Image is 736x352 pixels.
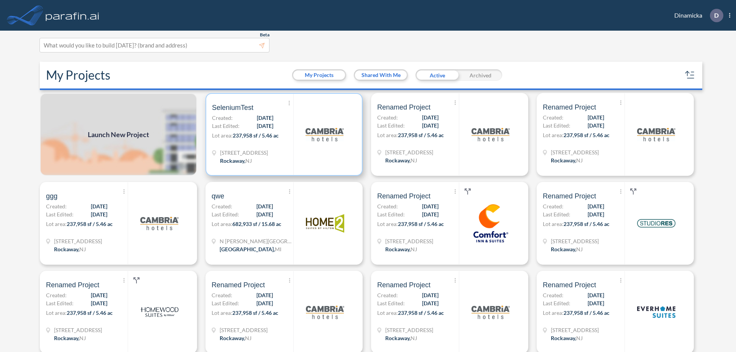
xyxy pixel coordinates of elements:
span: Created: [543,202,563,210]
span: [DATE] [257,122,273,130]
span: ggg [46,192,58,201]
span: Lot area: [543,309,563,316]
img: logo [637,293,675,331]
span: Renamed Project [377,192,430,201]
span: Rockaway , [54,335,79,341]
button: My Projects [293,70,345,80]
span: [DATE] [422,202,439,210]
span: Created: [377,113,398,121]
span: Renamed Project [543,192,596,201]
span: NJ [576,335,583,341]
span: Last Edited: [377,121,405,129]
span: Renamed Project [377,103,430,112]
span: SeleniumTest [212,103,253,112]
span: Last Edited: [212,122,240,130]
span: 237,958 sf / 5.46 ac [233,132,279,139]
span: [DATE] [588,202,604,210]
img: add [40,93,197,176]
div: Rockaway, NJ [551,334,583,342]
p: D [714,12,719,19]
span: [DATE] [256,202,273,210]
span: Renamed Project [543,103,596,112]
span: Created: [377,202,398,210]
span: Lot area: [377,309,398,316]
span: Beta [260,32,269,38]
span: Renamed Project [543,280,596,290]
div: Rockaway, NJ [551,156,583,164]
span: Rockaway , [551,157,576,164]
span: Renamed Project [377,280,430,290]
img: logo [472,204,510,242]
span: [DATE] [256,291,273,299]
div: Dinamicka [663,9,730,22]
span: 321 Mt Hope Ave [54,326,102,334]
span: NJ [411,246,417,252]
span: [DATE] [91,202,107,210]
span: Rockaway , [385,246,411,252]
span: Last Edited: [543,121,570,129]
span: NJ [245,335,251,341]
div: Rockaway, NJ [220,157,252,165]
span: [DATE] [422,210,439,218]
span: Last Edited: [212,210,239,218]
span: Lot area: [543,221,563,227]
span: Rockaway , [551,246,576,252]
img: logo [472,293,510,331]
span: MI [275,246,281,252]
div: Rockaway, NJ [551,245,583,253]
span: Rockaway , [220,157,245,164]
span: NJ [79,246,86,252]
span: Renamed Project [212,280,265,290]
span: Lot area: [212,309,232,316]
span: [DATE] [257,114,273,122]
img: logo [140,293,179,331]
span: NJ [411,335,417,341]
span: Lot area: [543,132,563,138]
span: Rockaway , [54,246,79,252]
span: 237,958 sf / 5.46 ac [398,132,444,138]
span: Rockaway , [385,157,411,164]
span: Last Edited: [46,210,74,218]
div: Grand Rapids, MI [220,245,281,253]
span: Rockaway , [551,335,576,341]
span: [DATE] [422,121,439,129]
span: [DATE] [588,299,604,307]
span: NJ [245,157,252,164]
span: [DATE] [588,210,604,218]
button: Shared With Me [355,70,407,80]
span: Lot area: [46,309,67,316]
span: [DATE] [91,210,107,218]
span: [DATE] [91,299,107,307]
span: Lot area: [377,132,398,138]
span: [DATE] [91,291,107,299]
span: Renamed Project [46,280,99,290]
span: NJ [576,246,583,252]
span: [DATE] [422,113,439,121]
span: Lot area: [46,221,67,227]
h2: My Projects [46,68,110,82]
span: [GEOGRAPHIC_DATA] , [220,246,275,252]
div: Archived [459,69,502,81]
img: logo [637,115,675,154]
span: Last Edited: [212,299,239,307]
span: [DATE] [256,299,273,307]
span: [DATE] [422,291,439,299]
span: 321 Mt Hope Ave [54,237,102,245]
span: 237,958 sf / 5.46 ac [232,309,278,316]
span: 321 Mt Hope Ave [385,326,433,334]
span: Last Edited: [46,299,74,307]
span: Rockaway , [220,335,245,341]
span: Created: [377,291,398,299]
span: Launch New Project [88,129,149,140]
span: Last Edited: [377,299,405,307]
img: logo [637,204,675,242]
span: 682,933 sf / 15.68 ac [232,221,281,227]
a: Launch New Project [40,93,197,176]
div: Rockaway, NJ [54,334,86,342]
span: Created: [46,202,67,210]
div: Active [416,69,459,81]
span: 321 Mt Hope Ave [220,149,268,157]
span: Last Edited: [377,210,405,218]
span: Lot area: [212,221,232,227]
span: Lot area: [377,221,398,227]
